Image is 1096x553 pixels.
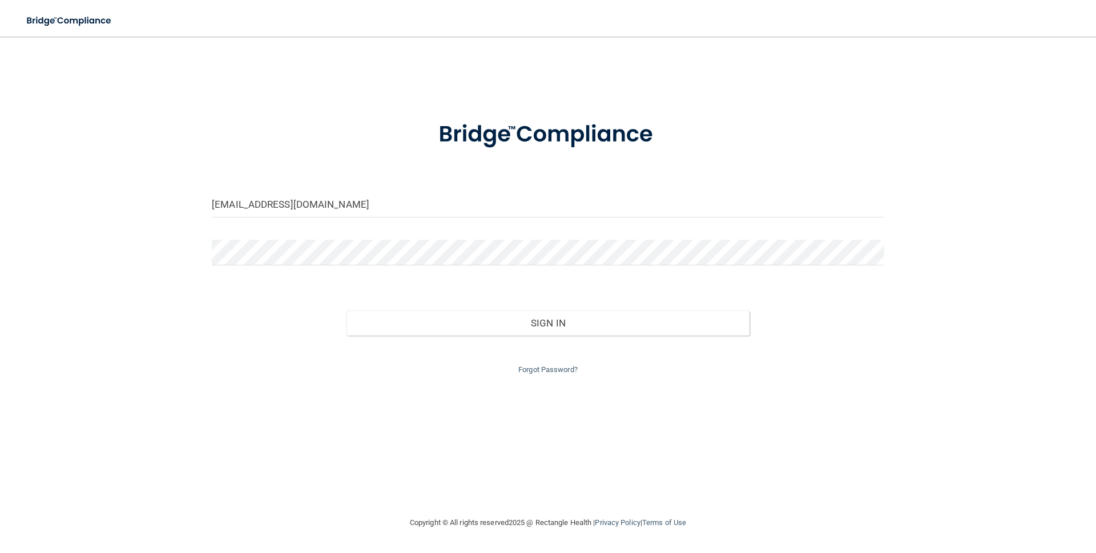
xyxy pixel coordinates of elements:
div: Copyright © All rights reserved 2025 @ Rectangle Health | | [340,504,756,541]
a: Privacy Policy [595,518,640,527]
img: bridge_compliance_login_screen.278c3ca4.svg [17,9,122,33]
input: Email [212,192,884,217]
a: Terms of Use [642,518,686,527]
iframe: Drift Widget Chat Controller [898,472,1082,518]
button: Sign In [346,310,750,336]
a: Forgot Password? [518,365,578,374]
img: bridge_compliance_login_screen.278c3ca4.svg [415,105,681,164]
